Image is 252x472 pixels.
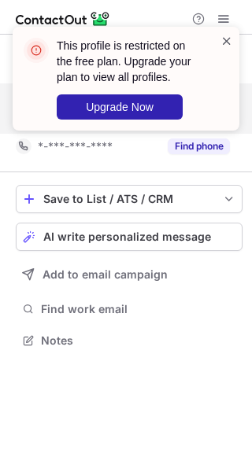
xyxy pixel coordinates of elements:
img: ContactOut v5.3.10 [16,9,110,28]
span: AI write personalized message [43,230,211,243]
span: Upgrade Now [86,101,154,113]
button: Upgrade Now [57,94,183,120]
header: This profile is restricted on the free plan. Upgrade your plan to view all profiles. [57,38,202,85]
button: Notes [16,330,243,352]
span: Add to email campaign [43,268,168,281]
button: Find work email [16,298,243,320]
span: Notes [41,334,236,348]
img: error [24,38,49,63]
button: save-profile-one-click [16,185,243,213]
button: AI write personalized message [16,223,243,251]
span: Find work email [41,302,236,316]
div: Save to List / ATS / CRM [43,193,215,205]
button: Add to email campaign [16,260,243,289]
